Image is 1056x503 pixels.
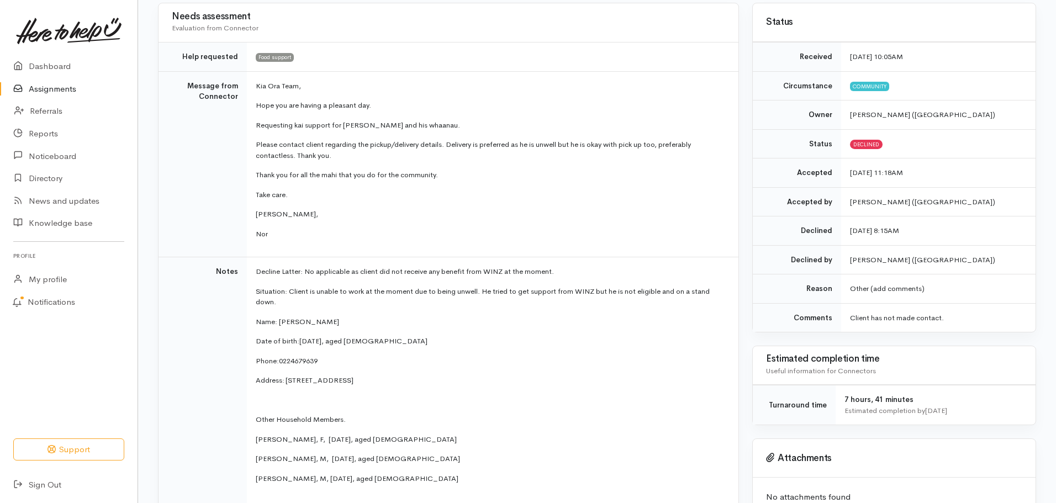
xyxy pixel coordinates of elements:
[753,43,841,72] td: Received
[753,100,841,130] td: Owner
[766,354,1022,364] h3: Estimated completion time
[256,453,725,464] p: [PERSON_NAME], M, [DATE], aged [DEMOGRAPHIC_DATA]
[172,12,725,22] h3: Needs assessment
[256,415,346,424] span: Other Household Members.
[850,140,883,149] span: Declined
[766,17,1022,28] h3: Status
[850,226,899,235] time: [DATE] 8:15AM
[256,266,725,277] p: Decline Latter: No applicable as client did not receive any benefit from WINZ at the moment.
[159,71,247,257] td: Message from Connector
[256,120,725,131] p: Requesting kai support for [PERSON_NAME] and his whaanau.
[256,209,725,220] p: [PERSON_NAME],
[256,170,725,181] p: Thank you for all the mahi that you do for the community.
[753,187,841,216] td: Accepted by
[256,81,725,92] p: Kia Ora Team,
[841,274,1036,304] td: Other (add comments)
[850,168,903,177] time: [DATE] 11:18AM
[256,356,279,366] span: Phone:
[766,453,1022,464] h3: Attachments
[753,216,841,246] td: Declined
[844,405,1022,416] div: Estimated completion by
[844,395,914,404] span: 7 hours, 41 minutes
[256,316,725,327] p: Name: [PERSON_NAME]
[841,245,1036,274] td: [PERSON_NAME] ([GEOGRAPHIC_DATA])
[256,286,725,308] p: Situation: Client is unable to work at the moment due to being unwell. He tried to get support fr...
[13,438,124,461] button: Support
[753,245,841,274] td: Declined by
[753,385,836,425] td: Turnaround time
[256,229,725,240] p: Nor
[256,434,725,445] p: [PERSON_NAME], F, [DATE], aged [DEMOGRAPHIC_DATA]
[172,23,258,33] span: Evaluation from Connector
[753,274,841,304] td: Reason
[256,336,299,346] span: Date of birth:
[753,303,841,332] td: Comments
[753,71,841,100] td: Circumstance
[256,53,294,62] span: Food support
[850,110,995,119] span: [PERSON_NAME] ([GEOGRAPHIC_DATA])
[256,474,458,483] span: [PERSON_NAME], M, [DATE], aged [DEMOGRAPHIC_DATA]
[256,356,725,367] p: 0224679639
[850,82,889,91] span: Community
[841,303,1036,332] td: Client has not made contact.
[256,189,725,200] p: Take care.
[841,187,1036,216] td: [PERSON_NAME] ([GEOGRAPHIC_DATA])
[925,406,947,415] time: [DATE]
[850,52,903,61] time: [DATE] 10:05AM
[256,336,725,347] p: [DATE], aged [DEMOGRAPHIC_DATA]
[766,366,876,375] span: Useful information for Connectors
[753,129,841,158] td: Status
[256,375,353,385] span: Address: [STREET_ADDRESS]
[159,43,247,72] td: Help requested
[753,158,841,188] td: Accepted
[256,100,725,111] p: Hope you are having a pleasant day.
[256,139,725,161] p: Please contact client regarding the pickup/delivery details. Delivery is preferred as he is unwel...
[13,248,124,263] h6: Profile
